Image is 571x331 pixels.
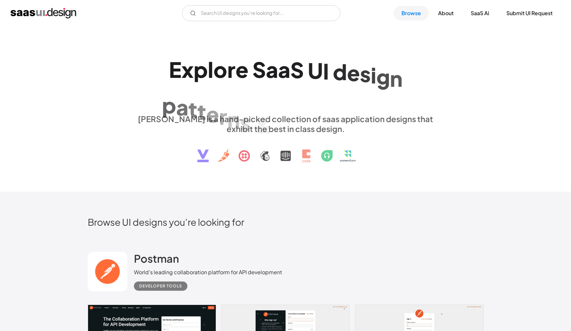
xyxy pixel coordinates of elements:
[206,101,219,127] div: e
[360,61,371,86] div: s
[11,8,76,18] a: home
[498,6,560,20] a: Submit UI Request
[194,57,208,82] div: p
[186,134,386,168] img: text, icon, saas logo
[236,57,248,82] div: e
[181,57,194,82] div: x
[139,282,182,290] div: Developer tools
[371,62,376,88] div: i
[134,57,437,108] h1: Explore SaaS UI design patterns & interactions.
[134,268,282,276] div: World's leading collaboration platform for API development
[394,6,429,20] a: Browse
[240,110,251,135] div: s
[162,92,176,118] div: p
[347,60,360,85] div: e
[188,97,197,122] div: t
[390,65,402,91] div: n
[290,57,304,83] div: S
[376,64,390,89] div: g
[252,57,266,82] div: S
[430,6,461,20] a: About
[182,5,340,21] input: Search UI designs you're looking for...
[197,99,206,124] div: t
[227,57,236,82] div: r
[255,113,272,138] div: &
[266,57,278,82] div: a
[227,107,240,132] div: n
[323,58,329,83] div: I
[219,104,227,129] div: r
[134,252,179,268] a: Postman
[333,59,347,84] div: d
[463,6,497,20] a: SaaS Ai
[182,5,340,21] form: Email Form
[176,94,188,120] div: a
[278,57,290,82] div: a
[134,252,179,265] h2: Postman
[169,57,181,82] div: E
[213,57,227,82] div: o
[308,57,323,83] div: U
[208,57,213,82] div: l
[134,114,437,134] div: [PERSON_NAME] is a hand-picked collection of saas application designs that exhibit the best in cl...
[88,216,484,228] h2: Browse UI designs you’re looking for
